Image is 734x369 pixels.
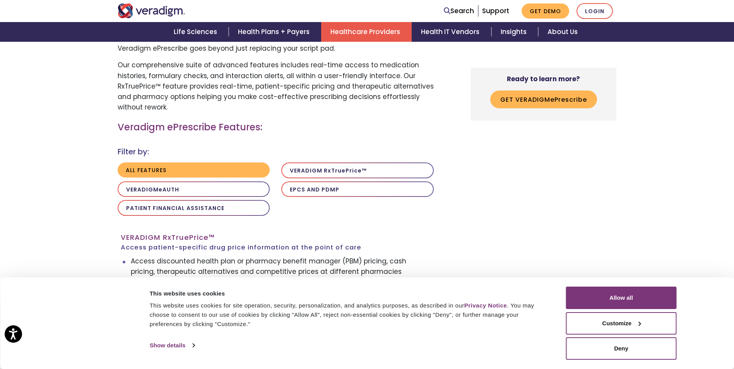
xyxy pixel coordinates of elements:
a: Get Demo [522,3,569,19]
button: Veradigm RxTruePrice™ [281,162,434,178]
a: Life Sciences [164,22,229,42]
p: Veradigm ePrescribe goes beyond just replacing your script pad. [118,43,434,54]
a: Show details [150,340,195,351]
h3: Veradigm R T P ™ [121,233,430,251]
p: Our comprehensive suite of advanced features includes real-time access to medication histories, f... [118,60,434,113]
a: Health Plans + Payers [229,22,321,42]
img: Veradigm logo [118,3,185,18]
h4: Filter by: [118,147,434,156]
a: Health IT Vendors [412,22,491,42]
span: rue [176,232,189,242]
li: Access discounted health plan or pharmacy benefit manager (PBM) pricing, cash pricing, therapeuti... [131,256,431,277]
a: Support [482,6,509,15]
div: This website uses cookies for site operation, security, personalization, and analytics purposes, ... [150,301,549,329]
button: Deny [566,337,677,360]
h3: Veradigm ePrescribe Features: [118,122,434,133]
span: rice [194,232,209,242]
strong: Ready to learn more? [507,74,580,84]
iframe: Drift Chat Widget [585,313,725,360]
a: About Us [538,22,587,42]
button: Allow all [566,287,677,309]
button: Patient Financial Assistance [118,200,270,216]
button: EPCS AND PDMP [281,181,434,197]
a: Insights [491,22,538,42]
div: This website uses cookies [150,289,549,298]
strong: Access patient-specific drug price information at the point of care [121,244,430,251]
button: All features [118,162,270,178]
button: Customize [566,312,677,335]
a: Privacy Notice [464,302,507,309]
a: Search [444,6,474,16]
span: x [168,232,171,242]
button: VeradigmeAUTH [118,181,270,197]
a: Healthcare Providers [321,22,412,42]
a: Login [577,3,613,19]
button: Get VeradigmePrescribe [490,91,597,108]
